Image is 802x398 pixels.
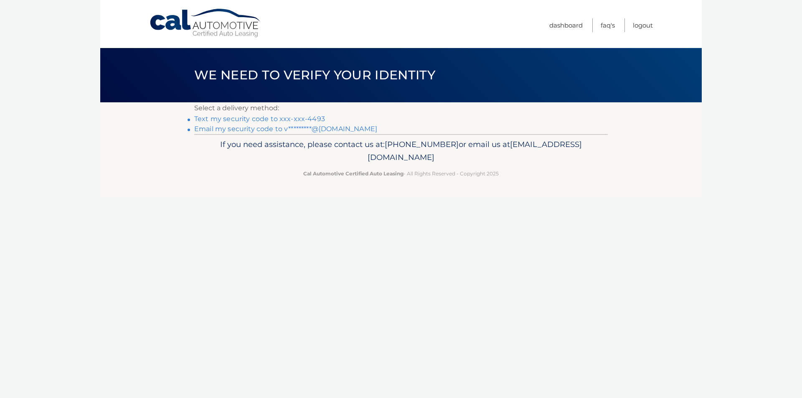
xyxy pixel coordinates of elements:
[601,18,615,32] a: FAQ's
[194,125,377,133] a: Email my security code to v*********@[DOMAIN_NAME]
[549,18,583,32] a: Dashboard
[200,169,602,178] p: - All Rights Reserved - Copyright 2025
[385,139,459,149] span: [PHONE_NUMBER]
[200,138,602,165] p: If you need assistance, please contact us at: or email us at
[194,67,435,83] span: We need to verify your identity
[194,102,608,114] p: Select a delivery method:
[303,170,404,177] strong: Cal Automotive Certified Auto Leasing
[633,18,653,32] a: Logout
[149,8,262,38] a: Cal Automotive
[194,115,325,123] a: Text my security code to xxx-xxx-4493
